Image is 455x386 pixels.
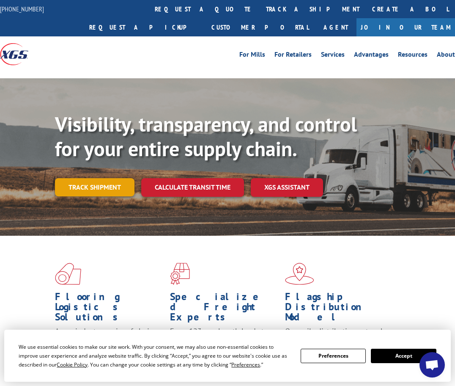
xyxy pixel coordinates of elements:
button: Preferences [301,349,366,363]
a: Agent [315,18,356,36]
button: Accept [371,349,436,363]
span: As an industry carrier of choice, XGS has brought innovation and dedication to flooring logistics... [55,326,162,366]
a: About [437,51,455,61]
h1: Flagship Distribution Model [285,292,394,326]
a: Request a pickup [83,18,205,36]
div: We use essential cookies to make our site work. With your consent, we may also use non-essential ... [19,342,291,369]
p: From 123 overlength loads to delicate cargo, our experienced staff knows the best way to move you... [170,326,279,374]
a: Track shipment [55,178,134,196]
b: Visibility, transparency, and control for your entire supply chain. [55,111,357,162]
span: Cookie Policy [57,361,88,368]
a: Calculate transit time [141,178,244,196]
a: Join Our Team [356,18,455,36]
h1: Specialized Freight Experts [170,292,279,326]
h1: Flooring Logistics Solutions [55,292,164,326]
a: XGS ASSISTANT [251,178,323,196]
img: xgs-icon-flagship-distribution-model-red [285,263,314,285]
a: For Retailers [274,51,312,61]
span: Our agile distribution network gives you nationwide inventory management on demand. [285,326,388,356]
a: Customer Portal [205,18,315,36]
div: Cookie Consent Prompt [4,330,451,382]
a: Services [321,51,345,61]
a: For Mills [239,51,265,61]
div: Open chat [419,352,445,378]
img: xgs-icon-total-supply-chain-intelligence-red [55,263,81,285]
img: xgs-icon-focused-on-flooring-red [170,263,190,285]
a: Resources [398,51,428,61]
a: Advantages [354,51,389,61]
span: Preferences [231,361,260,368]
